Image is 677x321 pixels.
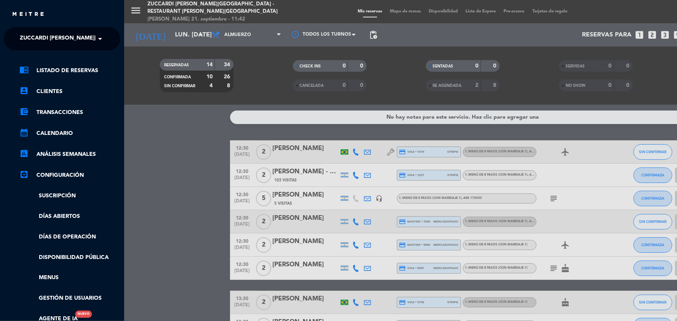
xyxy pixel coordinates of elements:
i: account_box [19,86,29,95]
i: settings_applications [19,170,29,179]
a: Gestión de usuarios [19,294,120,303]
a: account_boxClientes [19,87,120,96]
a: assessmentANÁLISIS SEMANALES [19,150,120,159]
div: Nuevo [75,311,92,318]
a: Suscripción [19,192,120,200]
a: Días abiertos [19,212,120,221]
img: MEITRE [12,12,45,17]
span: Zuccardi [PERSON_NAME][GEOGRAPHIC_DATA] - Restaurant [PERSON_NAME][GEOGRAPHIC_DATA] [20,31,296,47]
i: chrome_reader_mode [19,65,29,74]
a: chrome_reader_modeListado de Reservas [19,66,120,75]
a: Disponibilidad pública [19,253,120,262]
i: calendar_month [19,128,29,137]
a: account_balance_walletTransacciones [19,108,120,117]
i: account_balance_wallet [19,107,29,116]
i: assessment [19,149,29,158]
a: Configuración [19,171,120,180]
a: calendar_monthCalendario [19,129,120,138]
a: Días de Operación [19,233,120,242]
a: Menus [19,273,120,282]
